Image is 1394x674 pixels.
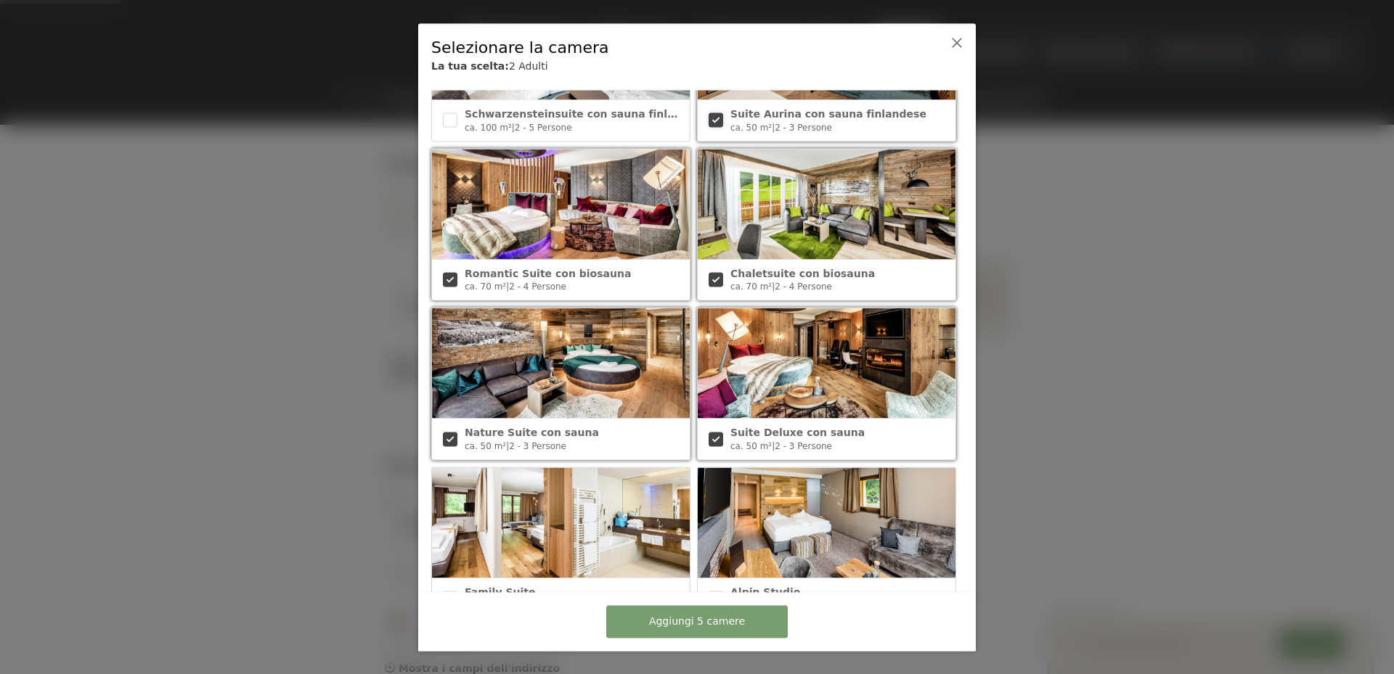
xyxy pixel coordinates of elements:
span: 2 - 3 Persone [509,440,566,451]
span: Aggiungi 5 camere [649,615,745,629]
img: Nature Suite con sauna [432,308,690,419]
div: Selezionare la camera [431,36,918,59]
span: ca. 70 m² [730,281,772,292]
span: ca. 50 m² [730,440,772,451]
span: | [772,440,775,451]
img: Alpin Studio [698,467,955,578]
span: Schwarzensteinsuite con sauna finlandese [465,108,709,120]
span: 2 - 3 Persone [775,122,832,132]
img: Suite Deluxe con sauna [698,308,955,419]
span: 2 Adulti [509,60,548,72]
img: Chaletsuite con biosauna [698,149,955,259]
span: ca. 50 m² [730,122,772,132]
img: Romantic Suite con biosauna [432,149,690,259]
span: | [772,122,775,132]
span: | [506,440,509,451]
span: 2 - 4 Persone [775,281,832,292]
b: La tua scelta: [431,60,509,72]
span: Family Suite [465,585,535,597]
span: 2 - 3 Persone [775,440,832,451]
span: ca. 50 m² [465,440,506,451]
span: Suite Deluxe con sauna [730,427,865,438]
span: Suite Aurina con sauna finlandese [730,108,926,120]
span: | [506,281,509,292]
span: Chaletsuite con biosauna [730,267,875,279]
button: Aggiungi 5 camere [606,605,788,638]
span: Nature Suite con sauna [465,427,599,438]
span: Romantic Suite con biosauna [465,267,631,279]
span: ca. 100 m² [465,122,512,132]
span: Alpin Studio [730,585,800,597]
span: | [512,122,515,132]
span: ca. 70 m² [465,281,506,292]
span: | [772,281,775,292]
img: Family Suite [432,467,690,578]
span: 2 - 4 Persone [509,281,566,292]
span: 2 - 5 Persone [515,122,572,132]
